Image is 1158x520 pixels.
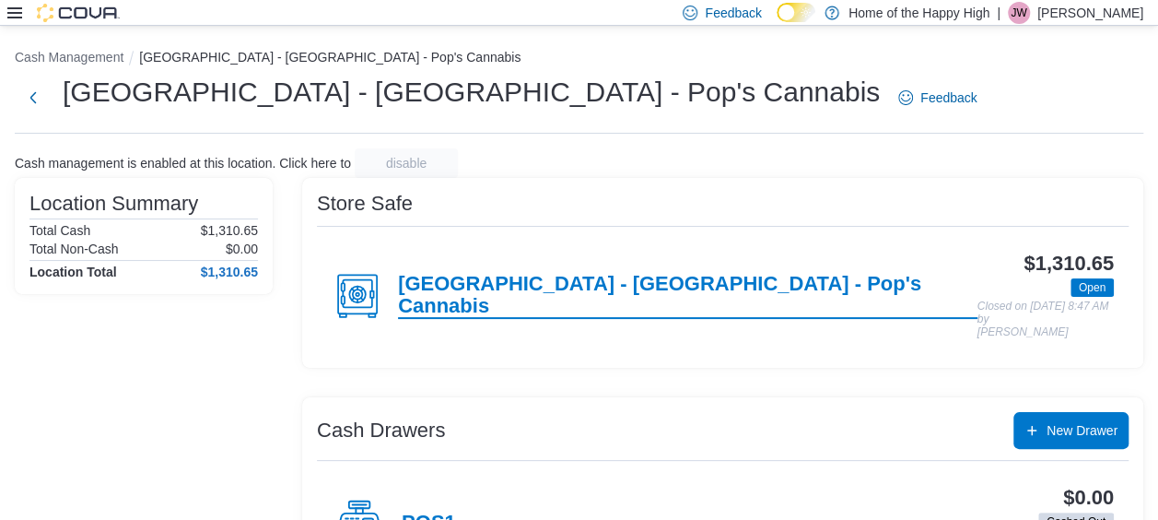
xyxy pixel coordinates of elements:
p: Closed on [DATE] 8:47 AM by [PERSON_NAME] [977,301,1114,338]
button: disable [355,148,458,178]
span: Open [1070,278,1114,297]
h3: Store Safe [317,193,413,215]
button: Cash Management [15,50,123,65]
h6: Total Cash [29,223,90,238]
p: Cash management is enabled at this location. Click here to [15,156,351,171]
h4: Location Total [29,265,117,279]
h4: $1,310.65 [201,265,258,279]
button: New Drawer [1013,412,1129,449]
p: $1,310.65 [201,223,258,238]
span: Open [1079,279,1105,296]
h3: $0.00 [1063,487,1114,509]
span: disable [386,154,427,172]
span: Feedback [920,89,977,107]
a: Feedback [891,79,984,116]
span: New Drawer [1047,421,1117,440]
p: $0.00 [226,242,258,256]
h3: $1,310.65 [1023,253,1114,275]
span: JW [1011,2,1026,24]
h3: Cash Drawers [317,420,445,442]
img: Cova [37,4,120,22]
span: Feedback [705,4,761,22]
h4: [GEOGRAPHIC_DATA] - [GEOGRAPHIC_DATA] - Pop's Cannabis [398,273,977,319]
h3: Location Summary [29,193,198,215]
div: Jasce Witwicki [1008,2,1030,24]
input: Dark Mode [777,3,815,22]
p: Home of the Happy High [848,2,989,24]
p: [PERSON_NAME] [1037,2,1143,24]
span: Dark Mode [777,22,778,23]
h6: Total Non-Cash [29,242,119,256]
h1: [GEOGRAPHIC_DATA] - [GEOGRAPHIC_DATA] - Pop's Cannabis [63,74,880,111]
button: Next [15,79,52,116]
nav: An example of EuiBreadcrumbs [15,48,1143,70]
p: | [997,2,1000,24]
button: [GEOGRAPHIC_DATA] - [GEOGRAPHIC_DATA] - Pop's Cannabis [139,50,521,65]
